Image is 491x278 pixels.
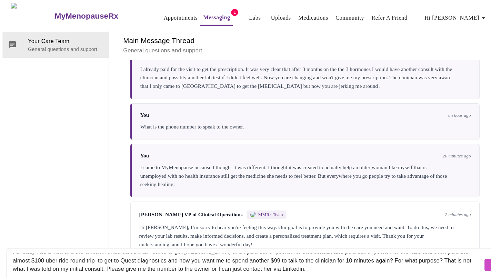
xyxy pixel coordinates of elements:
a: Labs [243,13,254,22]
h3: MyMenopauseRx [53,11,116,20]
span: [PERSON_NAME] VP of Clinical Operations [136,206,237,212]
img: MyMenopauseRx Logo [11,3,53,29]
span: You [137,149,146,155]
span: 1 [226,9,232,16]
a: Refer a Friend [362,13,398,22]
img: MMRX [244,206,250,212]
span: MMRx Team [252,206,276,212]
p: General questions and support [120,45,474,53]
span: an hour ago [437,110,459,115]
button: Hi [PERSON_NAME] [411,11,478,24]
span: 2 minutes ago [434,206,459,212]
div: Your Care TeamGeneral questions and support [3,31,106,56]
h6: Main Message Thread [120,34,474,45]
button: Medications [288,11,323,24]
span: You [137,109,146,115]
div: What is the phone number to speak to the owner. [137,119,459,127]
button: Uploads [261,11,287,24]
button: Community [324,11,358,24]
button: Labs [238,11,260,24]
p: General questions and support [28,44,101,51]
div: I came to MyMenopause because I thought it was different. I thought it was created to actually he... [137,159,459,184]
button: Refer a Friend [360,11,400,24]
a: Community [327,13,355,22]
a: Messaging [198,12,224,22]
a: Uploads [264,13,284,22]
a: Medications [291,13,320,22]
span: 26 minutes ago [432,149,459,155]
div: Hi [PERSON_NAME], I’m sorry to hear you're feeling this way. Our goal is to provide you with the ... [136,217,459,242]
span: Hi [PERSON_NAME] [414,13,475,22]
span: Your Care Team [28,36,101,44]
a: Appointments [160,13,193,22]
textarea: Send a message about your appointment [13,247,471,269]
button: Appointments [157,11,196,24]
a: MyMenopauseRx [53,4,143,28]
div: I already paid for the visit to get the prescription. It was very clear that after 3 months on th... [137,63,459,88]
button: Messaging [196,10,227,25]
